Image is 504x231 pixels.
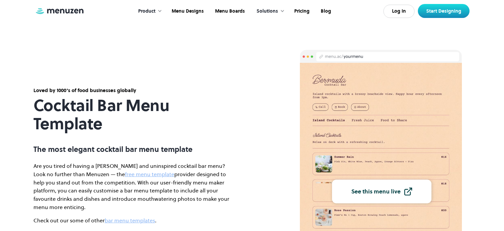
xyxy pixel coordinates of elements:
p: Check out our some of other . [33,216,232,225]
a: Menu Boards [209,1,250,22]
a: Start Designing [418,4,470,18]
p: Are you tired of having a [PERSON_NAME] and uninspired cocktail bar menu? Look no further than Me... [33,162,232,211]
div: Product [138,8,155,15]
div: Solutions [256,8,278,15]
div: See this menu live [351,188,401,194]
a: bar menu templates [105,217,155,224]
h1: Cocktail Bar Menu Template [33,96,232,133]
div: Loved by 1000's of food businesses globally [33,87,232,94]
a: Blog [314,1,336,22]
p: The most elegant cocktail bar menu template [33,145,232,154]
a: Pricing [288,1,314,22]
a: Log In [383,5,415,18]
a: free menu template [125,171,174,178]
div: Product [132,1,165,22]
div: Solutions [250,1,288,22]
a: Menu Designs [165,1,209,22]
a: See this menu live [332,180,431,203]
